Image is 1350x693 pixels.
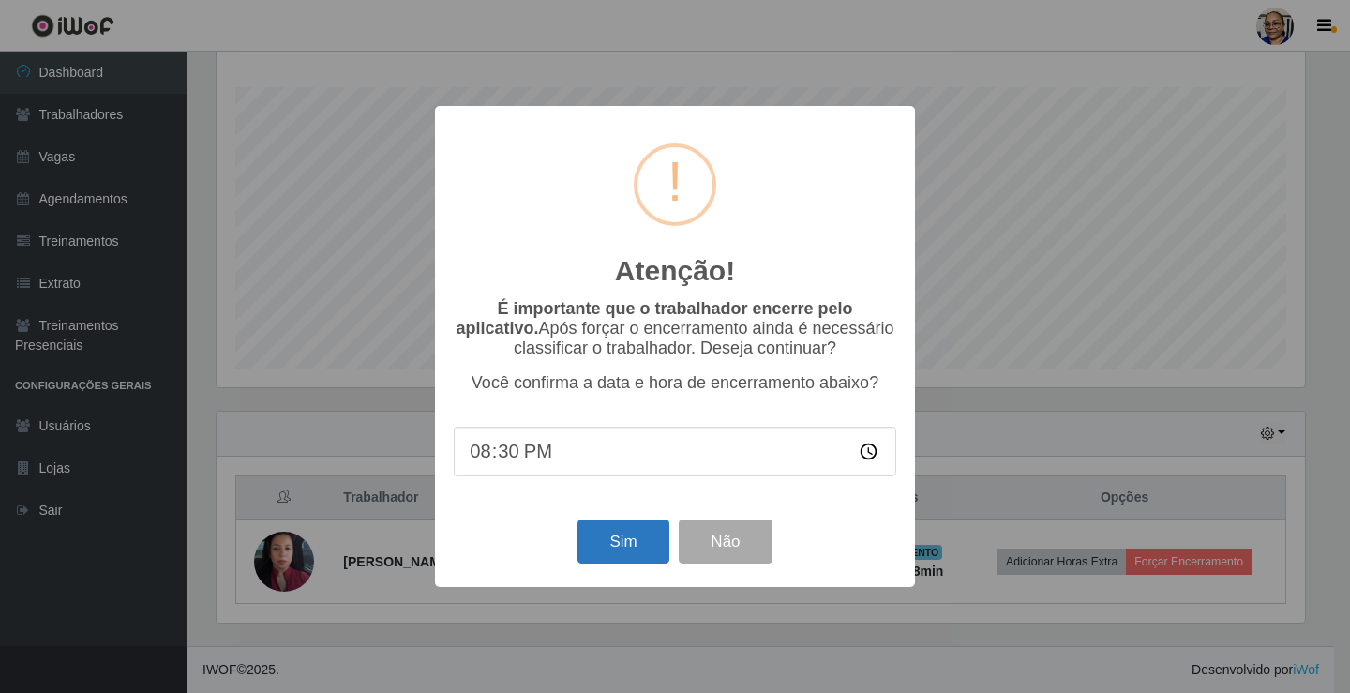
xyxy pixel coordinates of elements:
[615,254,735,288] h2: Atenção!
[577,520,668,564] button: Sim
[679,520,772,564] button: Não
[456,299,852,338] b: É importante que o trabalhador encerre pelo aplicativo.
[454,373,896,393] p: Você confirma a data e hora de encerramento abaixo?
[454,299,896,358] p: Após forçar o encerramento ainda é necessário classificar o trabalhador. Deseja continuar?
